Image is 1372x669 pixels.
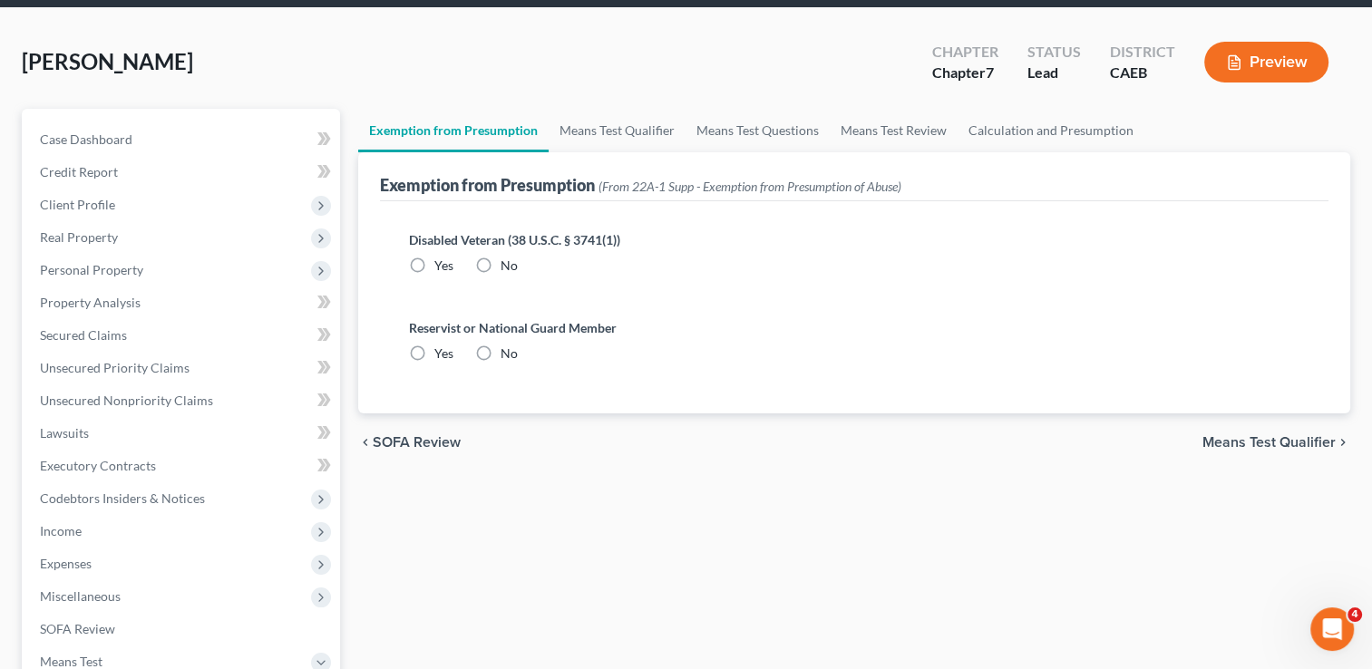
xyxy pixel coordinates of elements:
[1202,435,1350,450] button: Means Test Qualifier chevron_right
[40,588,121,604] span: Miscellaneous
[958,109,1144,152] a: Calculation and Presumption
[40,425,89,441] span: Lawsuits
[40,262,143,277] span: Personal Property
[1027,42,1081,63] div: Status
[40,327,127,343] span: Secured Claims
[40,654,102,669] span: Means Test
[40,197,115,212] span: Client Profile
[40,556,92,571] span: Expenses
[830,109,958,152] a: Means Test Review
[434,257,453,273] span: Yes
[1110,63,1175,83] div: CAEB
[25,286,340,319] a: Property Analysis
[686,109,830,152] a: Means Test Questions
[40,621,115,636] span: SOFA Review
[932,63,998,83] div: Chapter
[40,393,213,408] span: Unsecured Nonpriority Claims
[25,384,340,417] a: Unsecured Nonpriority Claims
[358,435,461,450] button: chevron_left SOFA Review
[40,360,190,375] span: Unsecured Priority Claims
[25,450,340,482] a: Executory Contracts
[25,156,340,189] a: Credit Report
[358,435,373,450] i: chevron_left
[40,164,118,179] span: Credit Report
[25,613,340,645] a: SOFA Review
[501,257,518,273] span: No
[25,123,340,156] a: Case Dashboard
[986,63,994,81] span: 7
[1204,42,1328,82] button: Preview
[1202,435,1336,450] span: Means Test Qualifier
[1336,435,1350,450] i: chevron_right
[434,345,453,361] span: Yes
[549,109,686,152] a: Means Test Qualifier
[1110,42,1175,63] div: District
[409,230,1299,249] label: Disabled Veteran (38 U.S.C. § 3741(1))
[40,458,156,473] span: Executory Contracts
[25,417,340,450] a: Lawsuits
[25,352,340,384] a: Unsecured Priority Claims
[25,319,340,352] a: Secured Claims
[40,490,205,506] span: Codebtors Insiders & Notices
[40,229,118,245] span: Real Property
[380,174,901,196] div: Exemption from Presumption
[501,345,518,361] span: No
[358,109,549,152] a: Exemption from Presumption
[40,523,82,538] span: Income
[598,179,901,194] span: (From 22A-1 Supp - Exemption from Presumption of Abuse)
[932,42,998,63] div: Chapter
[373,435,461,450] span: SOFA Review
[1310,607,1354,651] iframe: Intercom live chat
[40,131,132,147] span: Case Dashboard
[40,295,141,310] span: Property Analysis
[22,48,193,74] span: [PERSON_NAME]
[1348,607,1362,622] span: 4
[409,318,1299,337] label: Reservist or National Guard Member
[1027,63,1081,83] div: Lead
